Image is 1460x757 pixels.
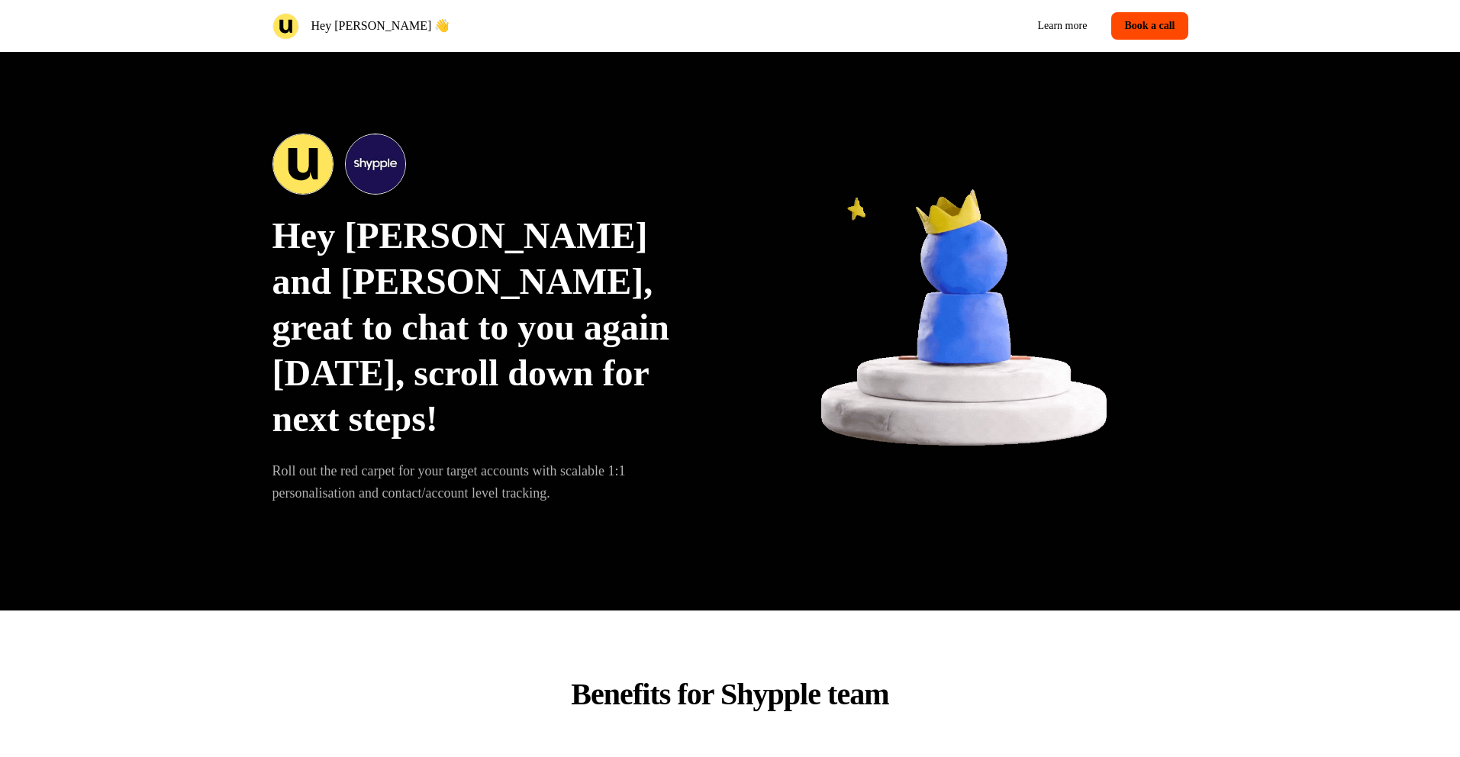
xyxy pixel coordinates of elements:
p: Roll out the red carpet for your target accounts with scalable 1:1 personalisation and contact/ac... [272,460,709,505]
p: Benefits for Shypple team [512,672,949,717]
p: Hey [PERSON_NAME] and [PERSON_NAME], great to chat to you again [DATE], scroll down for next steps! [272,213,709,442]
a: Book a call [1111,12,1188,40]
a: Learn more [1025,12,1099,40]
p: Hey [PERSON_NAME] 👋 [311,17,450,35]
